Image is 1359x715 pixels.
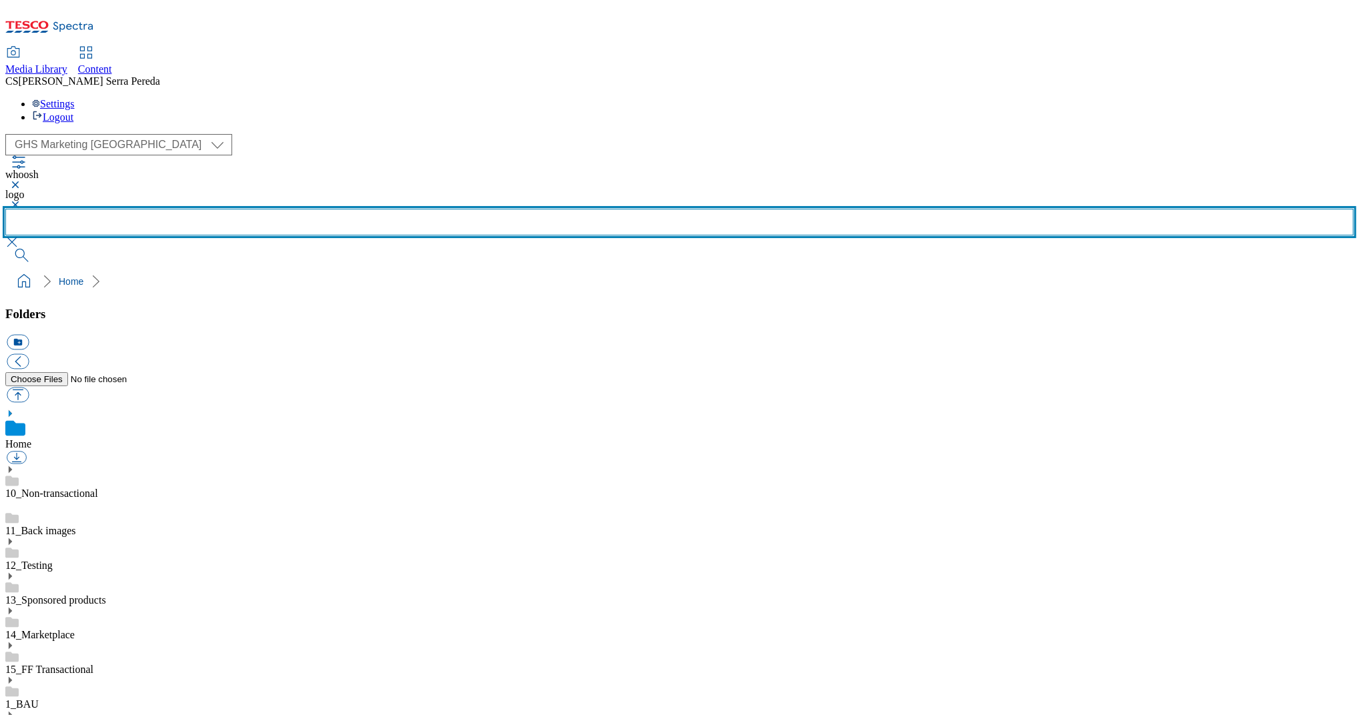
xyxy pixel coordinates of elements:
[5,169,39,180] span: whoosh
[19,75,160,87] span: [PERSON_NAME] Serra Pereda
[5,307,1354,321] h3: Folders
[5,525,76,536] a: 11_Back images
[32,111,73,123] a: Logout
[59,276,83,287] a: Home
[5,63,67,75] span: Media Library
[78,47,112,75] a: Content
[78,63,112,75] span: Content
[5,47,67,75] a: Media Library
[5,629,75,640] a: 14_Marketplace
[5,75,19,87] span: CS
[5,269,1354,294] nav: breadcrumb
[5,594,106,606] a: 13_Sponsored products
[5,488,98,499] a: 10_Non-transactional
[5,664,93,675] a: 15_FF Transactional
[5,560,53,571] a: 12_Testing
[5,438,31,450] a: Home
[13,271,35,292] a: home
[32,98,75,109] a: Settings
[5,698,39,710] a: 1_BAU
